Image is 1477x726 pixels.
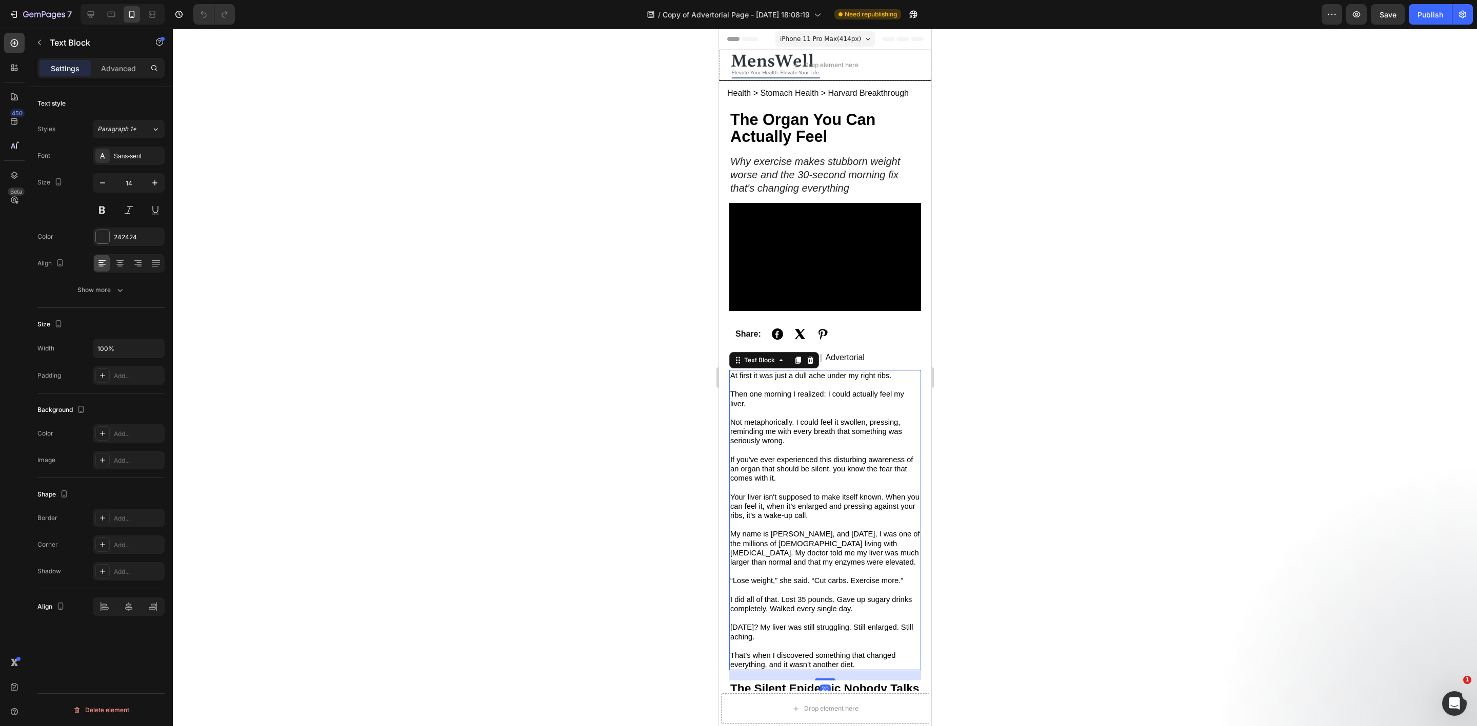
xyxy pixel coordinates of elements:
[37,281,165,299] button: Show more
[37,125,55,134] div: Styles
[37,99,66,108] div: Text style
[114,429,162,439] div: Add...
[37,344,54,353] div: Width
[51,63,79,74] p: Settings
[114,456,162,465] div: Add...
[77,285,125,295] div: Show more
[37,540,58,549] div: Corner
[1409,4,1452,25] button: Publish
[1442,691,1467,716] iframe: Intercom live chat
[37,513,57,523] div: Border
[93,120,165,138] button: Paragraph 1*
[114,233,162,242] div: 242424
[37,232,53,241] div: Color
[101,63,136,74] p: Advanced
[114,514,162,523] div: Add...
[50,36,137,49] p: Text Block
[37,600,67,614] div: Align
[37,702,165,718] button: Delete element
[114,567,162,576] div: Add...
[37,403,87,417] div: Background
[67,8,72,20] p: 7
[37,151,50,160] div: Font
[93,339,164,358] input: Auto
[193,4,235,25] div: Undo/Redo
[1463,676,1471,684] span: 1
[845,10,897,19] span: Need republishing
[37,318,65,331] div: Size
[37,488,70,502] div: Shape
[10,109,25,117] div: 450
[37,371,61,380] div: Padding
[1371,4,1405,25] button: Save
[114,371,162,381] div: Add...
[37,429,53,438] div: Color
[1418,9,1443,20] div: Publish
[97,125,136,134] span: Paragraph 1*
[114,541,162,550] div: Add...
[719,29,931,726] iframe: Design area
[663,9,810,20] span: Copy of Advertorial Page - [DATE] 18:08:19
[37,567,61,576] div: Shadow
[73,704,129,716] div: Delete element
[37,176,65,190] div: Size
[8,188,25,196] div: Beta
[114,152,162,161] div: Sans-serif
[1380,10,1396,19] span: Save
[37,257,66,271] div: Align
[4,4,76,25] button: 7
[37,455,55,465] div: Image
[658,9,661,20] span: /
